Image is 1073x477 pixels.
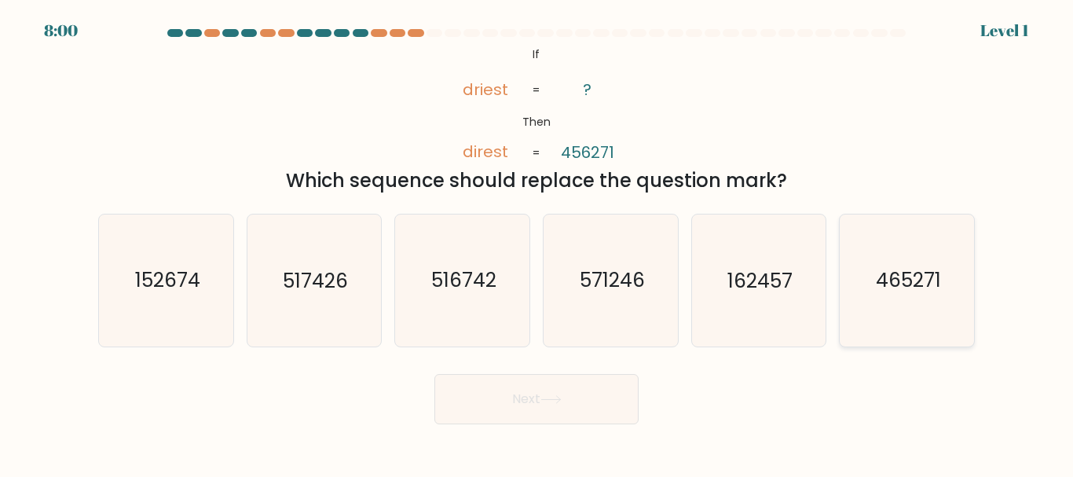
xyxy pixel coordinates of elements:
button: Next [434,374,639,424]
text: 465271 [876,267,941,295]
tspan: Then [522,114,551,130]
div: Which sequence should replace the question mark? [108,167,965,195]
text: 152674 [134,267,200,295]
div: 8:00 [44,19,78,42]
tspan: If [533,46,540,62]
div: Level 1 [980,19,1029,42]
tspan: driest [463,79,508,101]
text: 517426 [283,267,348,295]
tspan: direst [463,141,508,163]
svg: @import url('[URL][DOMAIN_NAME]); [438,43,635,164]
text: 516742 [431,267,496,295]
tspan: 456271 [561,141,614,163]
tspan: = [533,82,540,97]
tspan: ? [584,79,592,101]
text: 162457 [727,267,793,295]
text: 571246 [579,267,644,295]
tspan: = [533,145,540,160]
